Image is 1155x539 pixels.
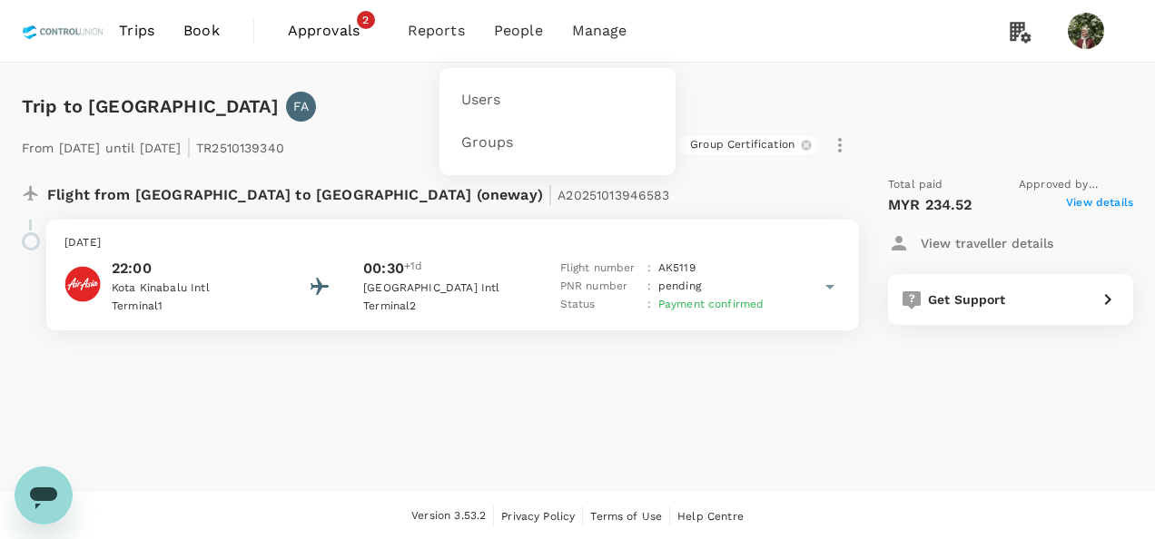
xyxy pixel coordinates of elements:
p: Terminal 2 [363,298,527,316]
span: People [494,20,543,42]
span: A20251013946583 [558,188,669,202]
p: : [647,278,651,296]
span: Version 3.53.2 [411,507,486,525]
p: : [647,296,651,314]
h6: Trip to [GEOGRAPHIC_DATA] [22,92,279,121]
a: Privacy Policy [501,506,575,526]
span: View details [1066,194,1133,216]
span: 2 [357,11,375,29]
p: [GEOGRAPHIC_DATA] Intl [363,279,527,298]
span: Payment confirmed [658,298,765,310]
p: Flight from [GEOGRAPHIC_DATA] to [GEOGRAPHIC_DATA] (oneway) [47,176,670,209]
a: Help Centre [677,506,744,526]
p: Flight number [560,260,640,278]
span: Terms of Use [590,510,662,523]
img: AirAsia [64,266,101,302]
span: Users [461,90,501,111]
span: Get Support [928,292,1006,307]
span: | [548,181,553,207]
div: Group Certification [679,136,817,154]
span: | [186,134,192,160]
span: Privacy Policy [501,510,575,523]
p: Kota Kinabalu Intl [112,279,275,298]
span: Group Certification [679,137,805,152]
span: Total paid [888,176,943,194]
a: Groups [450,122,665,164]
span: Manage [572,20,627,42]
p: PNR number [560,278,640,296]
span: +1d [404,258,422,279]
span: Trips [119,20,154,42]
p: From [DATE] until [DATE] TR2510139340 [22,129,284,162]
img: Nurnasyrah Binti Abdul Ghafur [1068,13,1104,49]
p: AK 5119 [658,260,696,278]
p: View traveller details [921,234,1053,252]
img: Control Union Malaysia Sdn. Bhd. [22,11,104,51]
span: Help Centre [677,510,744,523]
button: View traveller details [888,227,1053,260]
p: Status [560,296,640,314]
span: Approvals [288,20,379,42]
p: MYR 234.52 [888,194,972,216]
a: Users [450,79,665,122]
p: : [647,260,651,278]
p: Terminal 1 [112,298,275,316]
span: Reports [408,20,465,42]
span: Book [183,20,220,42]
a: Terms of Use [590,506,662,526]
span: Approved by [1019,176,1133,194]
span: Groups [461,132,514,153]
p: FA [293,97,309,115]
p: 00:30 [363,258,404,279]
iframe: Button to launch messaging window [15,466,73,524]
p: [DATE] [64,234,841,252]
p: 22:00 [112,258,275,279]
p: pending [658,278,701,296]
